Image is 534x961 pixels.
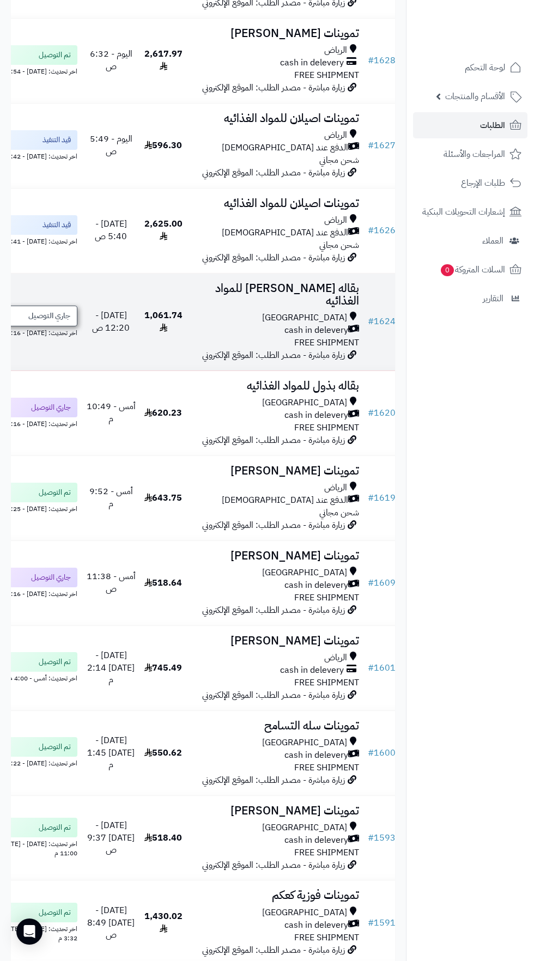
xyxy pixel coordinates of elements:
[222,227,348,239] span: الدفع عند [DEMOGRAPHIC_DATA]
[413,228,527,254] a: العملاء
[483,291,503,306] span: التقارير
[202,81,345,94] span: زيارة مباشرة - مصدر الطلب: الموقع الإلكتروني
[324,652,347,664] span: الرياض
[262,312,347,324] span: [GEOGRAPHIC_DATA]
[191,889,359,902] h3: تموينات فوزية كعكم
[87,649,135,687] span: [DATE] - [DATE] 2:14 م
[144,139,182,152] span: 596.30
[87,904,135,942] span: [DATE] - [DATE] 8:49 ص
[444,147,505,162] span: المراجعات والأسئلة
[413,285,527,312] a: التقارير
[222,142,348,154] span: الدفع عند [DEMOGRAPHIC_DATA]
[368,139,396,152] a: #1627
[413,257,527,283] a: السلات المتروكة0
[191,465,359,477] h3: تموينات [PERSON_NAME]
[39,656,71,667] span: تم التوصيل
[465,60,505,75] span: لوحة التحكم
[202,689,345,702] span: زيارة مباشرة - مصدر الطلب: الموقع الإلكتروني
[368,576,374,589] span: #
[280,57,344,69] span: cash in delevery
[191,550,359,562] h3: تموينات [PERSON_NAME]
[368,661,374,674] span: #
[294,421,359,434] span: FREE SHIPMENT
[284,324,348,337] span: cash in delevery
[31,402,71,413] span: جاري التوصيل
[294,676,359,689] span: FREE SHIPMENT
[39,741,71,752] span: تم التوصيل
[280,664,344,677] span: cash in delevery
[368,746,374,759] span: #
[191,720,359,732] h3: تموينات سله التسامح
[43,220,71,230] span: قيد التنفيذ
[262,907,347,919] span: [GEOGRAPHIC_DATA]
[368,916,396,929] a: #1591
[144,491,182,504] span: 643.75
[413,170,527,196] a: طلبات الإرجاع
[294,931,359,944] span: FREE SHIPMENT
[368,224,396,237] a: #1626
[324,129,347,142] span: الرياض
[368,491,374,504] span: #
[28,311,70,321] span: جاري التوصيل
[461,175,505,191] span: طلبات الإرجاع
[144,831,182,844] span: 518.40
[144,576,182,589] span: 518.64
[368,315,396,328] a: #1624
[262,822,347,834] span: [GEOGRAPHIC_DATA]
[368,661,396,674] a: #1601
[368,139,374,152] span: #
[368,491,396,504] a: #1619
[422,204,505,220] span: إشعارات التحويلات البنكية
[294,336,359,349] span: FREE SHIPMENT
[324,214,347,227] span: الرياض
[460,31,524,53] img: logo-2.png
[87,400,136,425] span: أمس - 10:49 م
[43,135,71,145] span: قيد التنفيذ
[413,199,527,225] a: إشعارات التحويلات البنكية
[368,406,374,419] span: #
[202,166,345,179] span: زيارة مباشرة - مصدر الطلب: الموقع الإلكتروني
[480,118,505,133] span: الطلبات
[413,54,527,81] a: لوحة التحكم
[368,406,396,419] a: #1620
[324,482,347,494] span: الرياض
[87,570,136,595] span: أمس - 11:38 ص
[92,309,130,334] span: [DATE] - 12:20 ص
[368,831,374,844] span: #
[262,567,347,579] span: [GEOGRAPHIC_DATA]
[144,910,183,935] span: 1,430.02
[16,919,43,945] div: Open Intercom Messenger
[39,907,71,918] span: تم التوصيل
[222,494,348,507] span: الدفع عند [DEMOGRAPHIC_DATA]
[87,819,135,857] span: [DATE] - [DATE] 9:37 ص
[284,749,348,762] span: cash in delevery
[202,251,345,264] span: زيارة مباشرة - مصدر الطلب: الموقع الإلكتروني
[191,805,359,817] h3: تموينات [PERSON_NAME]
[95,217,127,243] span: [DATE] - 5:40 ص
[368,576,396,589] a: #1609
[368,916,374,929] span: #
[368,315,374,328] span: #
[284,409,348,422] span: cash in delevery
[144,661,182,674] span: 745.49
[144,746,182,759] span: 550.62
[262,397,347,409] span: [GEOGRAPHIC_DATA]
[191,282,359,307] h3: بقاله [PERSON_NAME] للمواد الغذائيه
[39,822,71,833] span: تم التوصيل
[202,349,345,362] span: زيارة مباشرة - مصدر الطلب: الموقع الإلكتروني
[368,224,374,237] span: #
[144,217,183,243] span: 2,625.00
[441,264,454,276] span: 0
[191,27,359,40] h3: تموينات [PERSON_NAME]
[191,112,359,125] h3: تموينات اصيلان للمواد الغذائيه
[90,132,132,158] span: اليوم - 5:49 ص
[368,831,396,844] a: #1593
[284,834,348,847] span: cash in delevery
[284,579,348,592] span: cash in delevery
[319,239,359,252] span: شحن مجاني
[368,746,396,759] a: #1600
[191,635,359,647] h3: تموينات [PERSON_NAME]
[413,141,527,167] a: المراجعات والأسئلة
[324,44,347,57] span: الرياض
[191,380,359,392] h3: بقاله بذول للمواد الغذائيه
